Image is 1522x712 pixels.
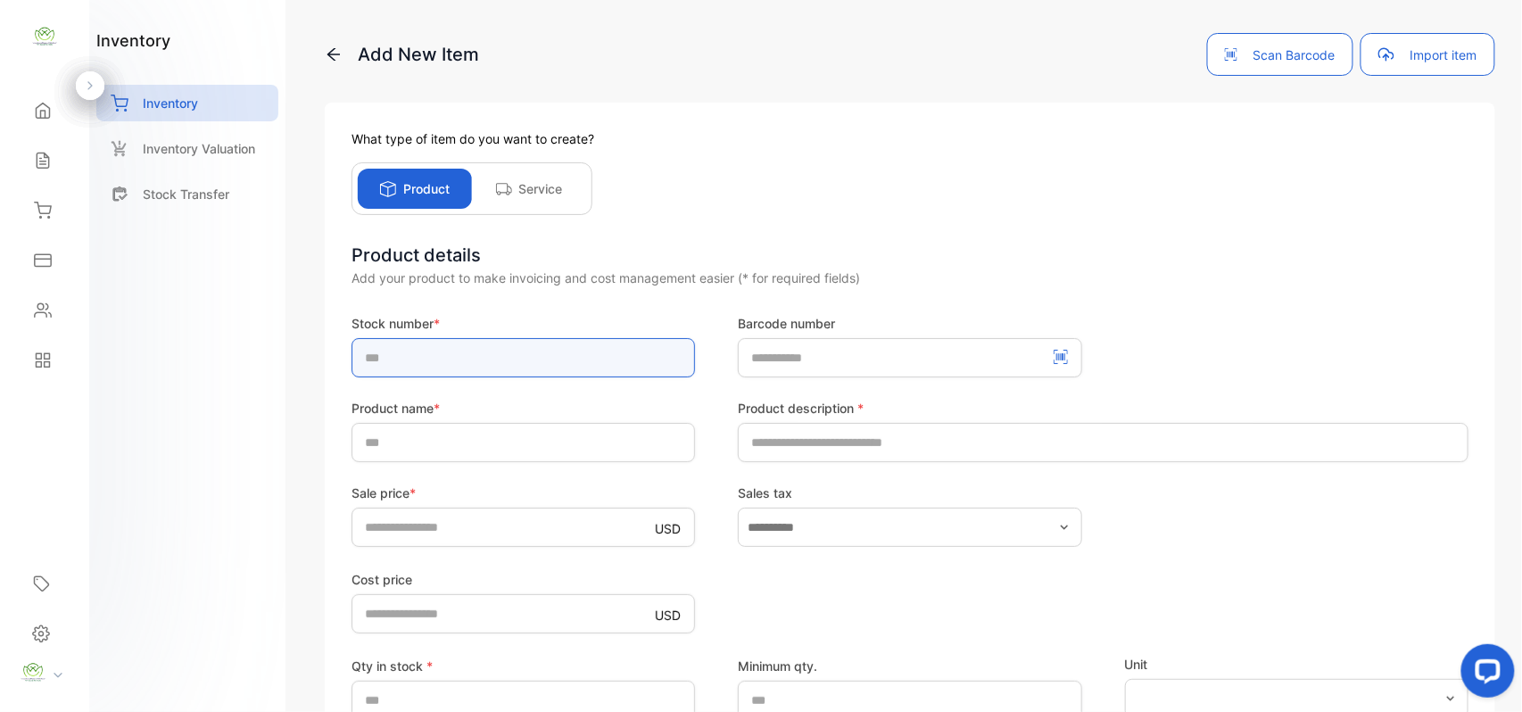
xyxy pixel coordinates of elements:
p: Stock Transfer [143,185,229,203]
label: Sale price [352,484,695,502]
label: Sales tax [738,484,1081,502]
div: Add your product to make invoicing and cost management easier (* for required fields) [352,269,1468,287]
label: Unit [1125,655,1468,674]
h1: inventory [96,29,170,53]
p: Inventory Valuation [143,139,255,158]
iframe: LiveChat chat widget [1447,637,1522,712]
p: USD [655,606,681,625]
p: Product [403,179,450,198]
div: Product details [352,242,1468,269]
img: profile [20,659,46,686]
button: Scan Barcode [1207,33,1353,76]
img: logo [31,23,58,50]
p: USD [655,519,681,538]
label: Qty in stock [352,657,695,675]
label: Barcode number [738,314,1081,333]
label: Cost price [352,570,695,589]
a: Stock Transfer [96,176,278,212]
p: What type of item do you want to create? [352,129,1468,148]
a: Inventory [96,85,278,121]
p: Add New Item [325,41,479,68]
button: Import item [1361,33,1495,76]
label: Minimum qty. [738,657,1081,675]
a: Inventory Valuation [96,130,278,167]
p: Service [519,179,563,198]
label: Product description [738,399,1468,418]
label: Stock number [352,314,695,333]
label: Product name [352,399,695,418]
p: Inventory [143,94,198,112]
